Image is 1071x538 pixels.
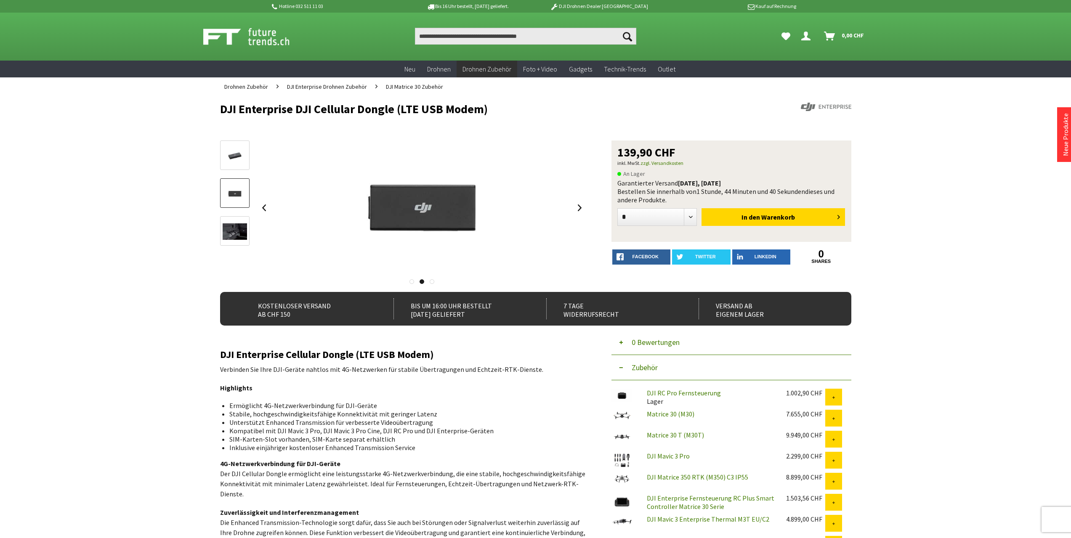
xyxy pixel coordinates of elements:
[604,65,646,73] span: Technik-Trends
[220,103,725,115] h1: DJI Enterprise DJI Cellular Dongle (LTE USB Modem)
[647,452,690,460] a: DJI Mavic 3 Pro
[741,213,760,221] span: In den
[695,254,716,259] span: twitter
[382,77,447,96] a: DJI Matrice 30 Zubehör
[229,418,579,427] li: Unterstützt Enhanced Transmission für verbesserte Videoübertragung
[229,435,579,443] li: SIM-Karten-Slot vorhanden, SIM-Karte separat erhältlich
[647,473,748,481] a: DJI Matrice 350 RTK (M350) C3 IP55
[777,28,795,45] a: Meine Favoriten
[792,249,850,259] a: 0
[696,187,805,196] span: 1 Stunde, 44 Minuten und 40 Sekunden
[619,28,636,45] button: Suchen
[220,508,359,517] strong: Zuverlässigkeit und Interferenzmanagement
[611,473,633,485] img: DJI Matrice 350 RTK (M350) C3 IP55
[732,249,791,265] a: LinkedIn
[786,452,825,460] div: 2.299,00 CHF
[786,389,825,397] div: 1.002,90 CHF
[283,77,371,96] a: DJI Enterprise Drohnen Zubehör
[702,208,845,226] button: In den Warenkorb
[617,179,845,204] div: Garantierter Versand Bestellen Sie innerhalb von dieses und andere Produkte.
[1061,113,1070,156] a: Neue Produkte
[612,249,671,265] a: facebook
[640,389,779,405] div: Lager
[611,431,633,443] img: Matrice 30 T (M30T)
[617,146,675,158] span: 139,90 CHF
[647,410,694,418] a: Matrice 30 (M30)
[821,28,868,45] a: Warenkorb
[786,410,825,418] div: 7.655,00 CHF
[533,1,664,11] p: DJI Drohnen Dealer [GEOGRAPHIC_DATA]
[652,61,681,78] a: Outlet
[647,389,721,397] a: DJI RC Pro Fernsteuerung
[755,254,776,259] span: LinkedIn
[287,83,367,90] span: DJI Enterprise Drohnen Zubehör
[786,515,825,523] div: 4.899,00 CHF
[415,28,636,45] input: Produkt, Marke, Kategorie, EAN, Artikelnummer…
[658,65,675,73] span: Outlet
[665,1,796,11] p: Kauf auf Rechnung
[647,431,704,439] a: Matrice 30 T (M30T)
[220,384,252,392] strong: Highlights
[229,401,579,410] li: Ermöglicht 4G-Netzwerkverbindung für DJI-Geräte
[842,29,864,42] span: 0,00 CHF
[699,298,833,319] div: Versand ab eigenem Lager
[786,473,825,481] div: 8.899,00 CHF
[229,410,579,418] li: Stabile, hochgeschwindigkeitsfähige Konnektivität mit geringer Latenz
[421,61,457,78] a: Drohnen
[399,61,421,78] a: Neu
[386,83,443,90] span: DJI Matrice 30 Zubehör
[241,298,375,319] div: Kostenloser Versand ab CHF 150
[517,61,563,78] a: Foto + Video
[523,65,557,73] span: Foto + Video
[224,83,268,90] span: Drohnen Zubehör
[229,443,579,452] li: Inklusive einjähriger kostenloser Enhanced Transmission Service
[798,28,817,45] a: Dein Konto
[220,349,586,360] h2: DJI Enterprise Cellular Dongle (LTE USB Modem)
[611,355,851,380] button: Zubehör
[427,65,451,73] span: Drohnen
[617,169,645,179] span: An Lager
[617,158,845,168] p: inkl. MwSt.
[229,427,579,435] li: Kompatibel mit DJI Mavic 3 Pro, DJI Mavic 3 Pro Cine, DJI RC Pro und DJI Enterprise-Geräten
[393,298,528,319] div: Bis um 16:00 Uhr bestellt [DATE] geliefert
[801,103,851,111] img: DJI Enterprise
[611,389,633,403] img: DJI RC Pro Fernsteuerung
[563,61,598,78] a: Gadgets
[611,494,633,511] img: DJI Enterprise Fernsteuerung RC Plus Smart Controller Matrice 30 Serie
[786,431,825,439] div: 9.949,00 CHF
[633,254,659,259] span: facebook
[640,160,683,166] a: zzgl. Versandkosten
[761,213,795,221] span: Warenkorb
[220,459,340,468] strong: 4G-Netzwerkverbindung für DJI-Geräte
[672,249,731,265] a: twitter
[647,515,769,523] a: DJI Mavic 3 Enterprise Thermal M3T EU/C2
[678,179,721,187] b: [DATE], [DATE]
[220,77,272,96] a: Drohnen Zubehör
[402,1,533,11] p: Bis 16 Uhr bestellt, [DATE] geliefert.
[792,259,850,264] a: shares
[462,65,511,73] span: Drohnen Zubehör
[611,515,633,528] img: DJI Mavic 3 Enterprise Thermal M3T EU/C2
[647,494,774,511] a: DJI Enterprise Fernsteuerung RC Plus Smart Controller Matrice 30 Serie
[404,65,415,73] span: Neu
[611,330,851,355] button: 0 Bewertungen
[598,61,652,78] a: Technik-Trends
[223,148,247,164] img: Vorschau: DJI Enterprise DJI Cellular Dongle (LTE USB Modem)
[569,65,592,73] span: Gadgets
[611,452,633,469] img: DJI Mavic 3 Pro
[611,410,633,421] img: Matrice 30 (M30)
[220,364,586,374] p: Verbinden Sie Ihre DJI-Geräte nahtlos mit 4G-Netzwerken für stabile Übertragungen und Echtzeit-RT...
[271,1,402,11] p: Hotline 032 511 11 03
[546,298,680,319] div: 7 Tage Widerrufsrecht
[220,458,586,499] p: Der DJI Cellular Dongle ermöglicht eine leistungsstarke 4G-Netzwerkverbindung, die eine stabile, ...
[786,494,825,502] div: 1.503,56 CHF
[457,61,517,78] a: Drohnen Zubehör
[203,26,308,47] img: Shop Futuretrends - zur Startseite wechseln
